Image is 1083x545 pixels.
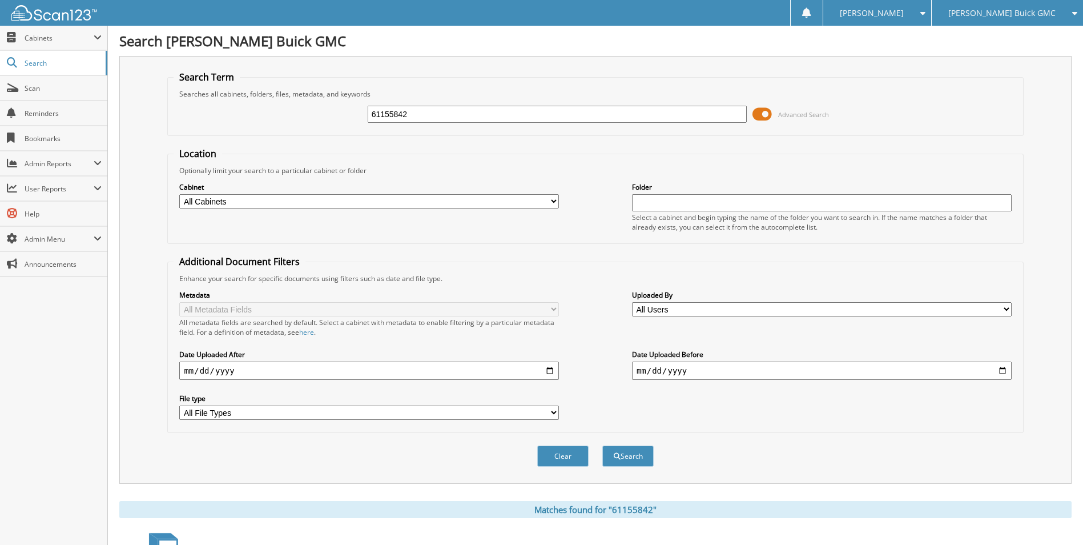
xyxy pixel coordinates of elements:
span: Announcements [25,259,102,269]
div: Matches found for "61155842" [119,501,1072,518]
legend: Search Term [174,71,240,83]
input: end [632,362,1012,380]
span: Help [25,209,102,219]
span: User Reports [25,184,94,194]
span: [PERSON_NAME] Buick GMC [948,10,1056,17]
button: Clear [537,446,589,467]
span: Advanced Search [778,110,829,119]
a: here [299,327,314,337]
label: Cabinet [179,182,559,192]
span: Reminders [25,109,102,118]
div: Optionally limit your search to a particular cabinet or folder [174,166,1017,175]
legend: Location [174,147,222,160]
span: Admin Reports [25,159,94,169]
label: File type [179,394,559,403]
span: Admin Menu [25,234,94,244]
legend: Additional Document Filters [174,255,305,268]
img: scan123-logo-white.svg [11,5,97,21]
label: Date Uploaded After [179,350,559,359]
div: Select a cabinet and begin typing the name of the folder you want to search in. If the name match... [632,213,1012,232]
div: Enhance your search for specific documents using filters such as date and file type. [174,274,1017,283]
h1: Search [PERSON_NAME] Buick GMC [119,31,1072,50]
span: Cabinets [25,33,94,43]
span: Scan [25,83,102,93]
span: Search [25,58,100,68]
label: Folder [632,182,1012,192]
label: Uploaded By [632,290,1012,300]
button: Search [602,446,654,467]
div: All metadata fields are searched by default. Select a cabinet with metadata to enable filtering b... [179,318,559,337]
label: Date Uploaded Before [632,350,1012,359]
input: start [179,362,559,380]
div: Searches all cabinets, folders, files, metadata, and keywords [174,89,1017,99]
span: [PERSON_NAME] [840,10,904,17]
label: Metadata [179,290,559,300]
span: Bookmarks [25,134,102,143]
